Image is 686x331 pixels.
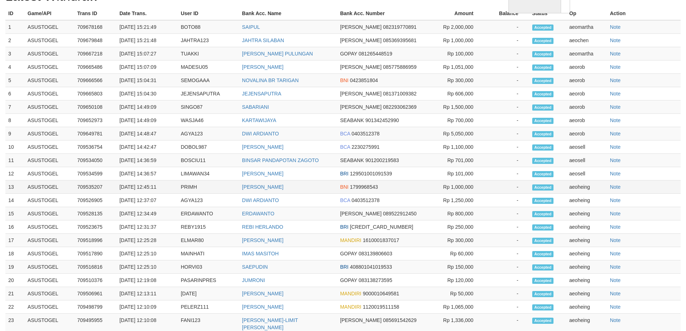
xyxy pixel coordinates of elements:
td: ASUSTOGEL [25,247,75,260]
td: ASUSTOGEL [25,100,75,114]
td: 22 [5,300,25,314]
td: - [484,207,529,220]
td: Rp 1,065,000 [431,300,484,314]
td: Rp 120,000 [431,274,484,287]
span: [PERSON_NAME] [340,37,381,43]
td: Rp 1,000,000 [431,34,484,47]
a: Note [610,317,621,323]
td: aeoheing [566,207,607,220]
td: aeoheing [566,247,607,260]
td: 9 [5,127,25,140]
td: aeosell [566,167,607,180]
td: - [484,234,529,247]
span: Accepted [532,144,554,151]
td: aeoheing [566,180,607,194]
td: ASUSTOGEL [25,274,75,287]
span: 089522912450 [383,211,416,216]
td: aeoheing [566,260,607,274]
span: 1610001837017 [363,237,399,243]
span: BCA [340,197,350,203]
td: ASUSTOGEL [25,127,75,140]
a: DWI ARDIANTO [242,131,279,137]
td: 709516816 [75,260,117,274]
a: Note [610,277,621,283]
a: Note [610,184,621,190]
td: ASUSTOGEL [25,47,75,61]
span: 0423851804 [350,77,378,83]
td: LIMAWAN34 [178,167,239,180]
a: [PERSON_NAME] [242,144,283,150]
span: Accepted [532,51,554,57]
td: 709535207 [75,180,117,194]
td: ASUSTOGEL [25,87,75,100]
a: REBI HERLANDO [242,224,283,230]
td: [DATE] 15:07:27 [117,47,178,61]
span: SEABANK [340,157,364,163]
span: 083138273595 [359,277,392,283]
td: 12 [5,167,25,180]
a: NOVALINA BR TARIGAN [242,77,299,83]
span: 082293062369 [383,104,416,110]
td: 20 [5,274,25,287]
td: aeoheing [566,194,607,207]
span: SEABANK [340,117,364,123]
td: Rp 150,000 [431,260,484,274]
td: 21 [5,287,25,300]
span: BNI [340,77,348,83]
td: REBY1915 [178,220,239,234]
a: Note [610,104,621,110]
td: 709665486 [75,61,117,74]
a: Note [610,224,621,230]
td: - [484,247,529,260]
td: ASUSTOGEL [25,180,75,194]
td: - [484,220,529,234]
td: aeochen [566,34,607,47]
span: 083139806603 [359,251,392,256]
td: ASUSTOGEL [25,260,75,274]
td: - [484,180,529,194]
a: Note [610,64,621,70]
td: 709506961 [75,287,117,300]
td: 13 [5,180,25,194]
td: 17 [5,234,25,247]
td: [DATE] 15:04:31 [117,74,178,87]
td: Rp 700,000 [431,114,484,127]
td: ERDAWANTO [178,207,239,220]
span: [PERSON_NAME] [340,64,381,70]
td: 709528135 [75,207,117,220]
td: Rp 300,000 [431,234,484,247]
span: GOPAY [340,51,357,57]
th: Trans ID [75,7,117,20]
td: [DATE] 14:49:09 [117,114,178,127]
span: MANDIRI [340,237,361,243]
td: - [484,194,529,207]
a: Note [610,264,621,270]
td: - [484,87,529,100]
span: 081265448519 [359,51,392,57]
a: Note [610,197,621,203]
span: Accepted [532,158,554,164]
a: JAHTRA SILABAN [242,37,284,43]
td: 16 [5,220,25,234]
td: BOSCIU11 [178,154,239,167]
td: - [484,260,529,274]
span: Accepted [532,224,554,231]
td: AGYA123 [178,194,239,207]
td: aeorob [566,87,607,100]
a: Note [610,304,621,310]
span: 081371009382 [383,91,416,97]
td: Rp 2,000,000 [431,20,484,34]
th: Status [529,7,566,20]
a: IMAS MASITOH [242,251,279,256]
td: aeoheing [566,234,607,247]
a: [PERSON_NAME] [242,304,283,310]
span: Accepted [532,264,554,270]
td: [DATE] 15:21:49 [117,20,178,34]
td: 709534050 [75,154,117,167]
td: HORVI03 [178,260,239,274]
td: 709523675 [75,220,117,234]
td: 709510376 [75,274,117,287]
td: PRIMH [178,180,239,194]
td: [DATE] 14:42:47 [117,140,178,154]
td: ASUSTOGEL [25,287,75,300]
